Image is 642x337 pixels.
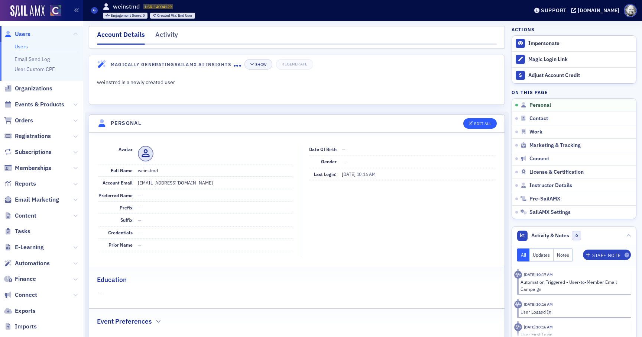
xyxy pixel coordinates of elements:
span: Created Via : [157,13,178,18]
span: 0 [572,231,581,240]
span: SailAMX Settings [529,209,571,216]
span: Orders [15,116,33,125]
span: Activity & Notes [531,232,569,240]
span: — [138,205,142,211]
button: Impersonate [528,40,560,47]
button: Show [244,59,272,70]
span: Profile [624,4,637,17]
h4: Personal [111,119,141,127]
h4: On this page [512,89,636,96]
span: Prior Name [108,242,133,248]
div: Staff Note [592,253,620,257]
span: [DATE] [342,171,357,177]
time: 8/21/2025 10:16 AM [524,324,553,330]
span: Work [529,129,542,135]
div: Show [255,62,267,67]
a: Tasks [4,227,30,235]
div: Created Via: End User [150,13,195,19]
a: Users [4,30,30,38]
span: Connect [15,291,37,299]
span: Avatar [119,146,133,152]
a: User Custom CPE [14,66,55,73]
span: Tasks [15,227,30,235]
h2: Event Preferences [97,317,152,326]
span: — [138,230,142,235]
a: Exports [4,307,36,315]
span: Personal [529,102,551,109]
a: Memberships [4,164,51,172]
span: Prefix [120,205,133,211]
span: Automations [15,259,50,267]
span: Engagement Score : [111,13,143,18]
div: Activity [155,30,178,44]
a: E-Learning [4,243,44,251]
span: Instructor Details [529,182,572,189]
span: Organizations [15,84,52,93]
span: Account Email [103,180,133,186]
a: Connect [4,291,37,299]
a: Events & Products [4,100,64,109]
a: Organizations [4,84,52,93]
span: Exports [15,307,36,315]
div: Support [541,7,567,14]
button: Updates [529,248,554,261]
div: Engagement Score: 0 [103,13,148,19]
span: Finance [15,275,36,283]
span: Contact [529,115,548,122]
dd: weinstmd [138,164,293,176]
span: — [138,217,142,223]
button: Regenerate [276,59,313,70]
span: E-Learning [15,243,44,251]
h4: Magically Generating SailAMX AI Insights [111,61,234,68]
a: Users [14,43,28,50]
a: Orders [4,116,33,125]
span: Email Marketing [15,196,59,204]
a: View Homepage [45,5,61,17]
span: Events & Products [15,100,64,109]
div: End User [157,14,192,18]
span: — [342,158,346,164]
span: Credentials [108,230,133,235]
button: Edit All [463,118,497,129]
a: Registrations [4,132,51,140]
a: Finance [4,275,36,283]
span: Imports [15,322,37,331]
button: Magic Login Link [512,51,636,67]
a: Subscriptions [4,148,52,156]
button: [DOMAIN_NAME] [571,8,622,13]
span: Content [15,212,36,220]
span: Users [15,30,30,38]
img: SailAMX [10,5,45,17]
span: USR-14004129 [145,4,172,9]
button: Notes [554,248,573,261]
div: Activity [514,301,522,308]
img: SailAMX [50,5,61,16]
button: Staff Note [583,250,631,260]
div: Activity [514,271,522,279]
span: Suffix [120,217,133,223]
span: — [138,242,142,248]
a: Content [4,212,36,220]
a: Imports [4,322,37,331]
span: Pre-SailAMX [529,196,560,202]
div: Adjust Account Credit [528,72,632,79]
span: Reports [15,180,36,188]
span: Registrations [15,132,51,140]
a: Email Marketing [4,196,59,204]
div: 0 [111,14,145,18]
span: Preferred Name [98,192,133,198]
div: User Logged In [521,308,626,315]
time: 8/21/2025 10:17 AM [524,272,553,277]
h2: Education [97,275,127,285]
span: — [342,146,346,152]
span: — [138,192,142,198]
span: Full Name [111,167,133,173]
span: 10:16 AM [357,171,376,177]
div: Edit All [474,122,491,126]
span: Subscriptions [15,148,52,156]
div: Automation Triggered - User-to-Member Email Campaign [521,279,626,292]
span: Gender [321,158,337,164]
div: Magic Login Link [528,56,632,63]
div: Activity [514,323,522,331]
